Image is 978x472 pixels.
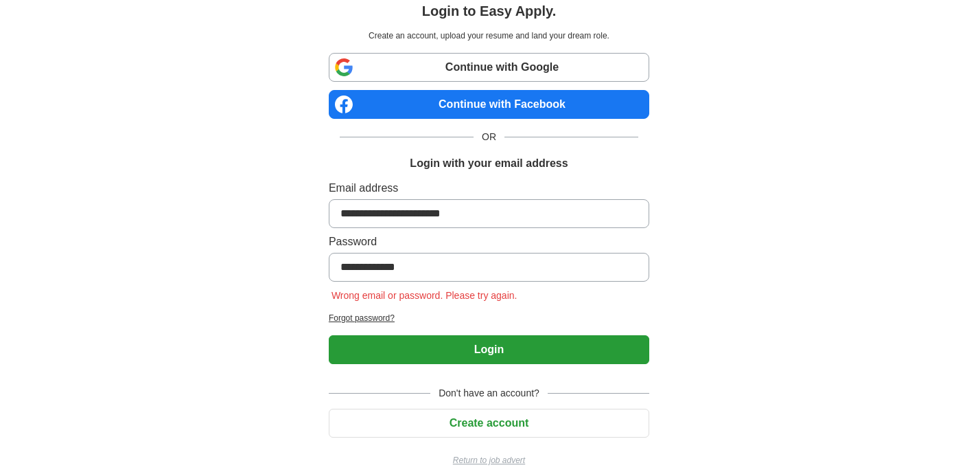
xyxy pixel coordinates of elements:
[430,386,548,401] span: Don't have an account?
[474,130,504,144] span: OR
[329,312,649,324] a: Forgot password?
[410,155,568,172] h1: Login with your email address
[329,335,649,364] button: Login
[329,290,520,301] span: Wrong email or password. Please try again.
[329,409,649,438] button: Create account
[329,53,649,82] a: Continue with Google
[331,30,647,42] p: Create an account, upload your resume and land your dream role.
[422,1,557,21] h1: Login to Easy Apply.
[329,180,649,196] label: Email address
[329,454,649,467] a: Return to job advert
[329,234,649,250] label: Password
[329,90,649,119] a: Continue with Facebook
[329,417,649,429] a: Create account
